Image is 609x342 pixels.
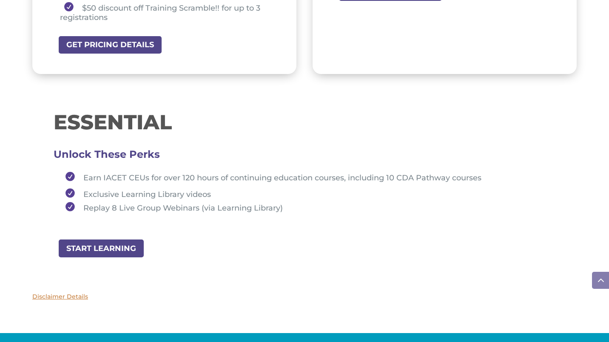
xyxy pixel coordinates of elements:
[83,173,481,182] span: Earn IACET CEUs for over 120 hours of continuing education courses, including 10 CDA Pathway courses
[54,112,555,137] h1: ESSENTIAL
[61,185,555,202] li: Exclusive Learning Library videos
[32,292,577,302] p: Disclaimer Details
[60,2,275,22] li: $50 discount off Training Scramble!! for up to 3 registrations
[61,202,555,213] li: Replay 8 Live Group Webinars (via Learning Library)
[54,154,555,159] h3: Unlock These Perks
[58,239,145,258] a: START LEARNING
[58,35,162,54] a: GET PRICING DETAILS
